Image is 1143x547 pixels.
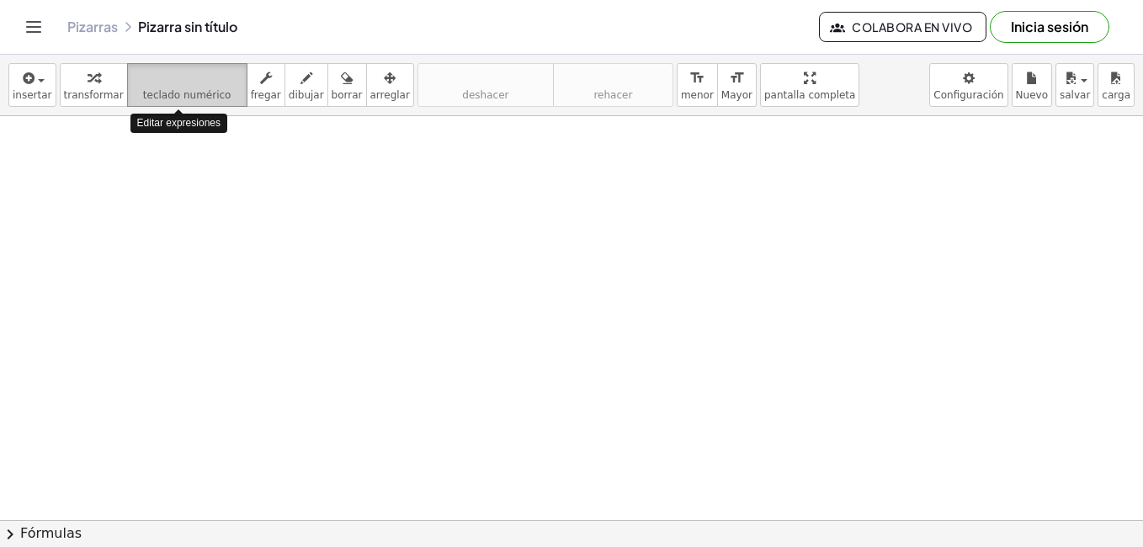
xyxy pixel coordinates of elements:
div: Editar expresiones [130,114,227,133]
span: salvar [1060,89,1090,101]
button: fregar [247,63,285,107]
span: Configuración [933,89,1003,101]
a: Pizarras [67,19,118,35]
button: transformar [60,63,128,107]
i: format_size [729,68,745,88]
i: format_size [689,68,705,88]
font: Fórmulas [20,524,82,544]
button: Colabora en vivo [819,12,986,42]
font: Colabora en vivo [852,19,972,35]
button: Configuración [929,63,1007,107]
span: menor [681,89,714,101]
button: Alternar navegación [20,13,47,40]
i: teclado [131,68,243,88]
span: teclado numérico [143,89,231,101]
span: dibujar [289,89,324,101]
button: tecladoteclado numérico [127,63,247,107]
button: Nuevo [1012,63,1052,107]
span: insertar [13,89,52,101]
button: dibujar [284,63,328,107]
span: Nuevo [1016,89,1048,101]
span: borrar [332,89,363,101]
span: transformar [64,89,124,101]
span: pantalla completa [764,89,856,101]
button: Inicia sesión [990,11,1109,43]
span: carga [1102,89,1130,101]
button: format_sizemenor [677,63,718,107]
button: rehacerrehacer [553,63,673,107]
i: deshacer [422,68,550,88]
button: pantalla completa [760,63,860,107]
button: format_sizeMayor [717,63,757,107]
button: borrar [327,63,367,107]
button: deshacerdeshacer [417,63,554,107]
span: deshacer [462,89,508,101]
span: fregar [251,89,281,101]
button: salvar [1055,63,1094,107]
span: arreglar [370,89,410,101]
span: Mayor [721,89,752,101]
i: rehacer [557,68,669,88]
button: arreglar [366,63,414,107]
span: rehacer [593,89,632,101]
button: insertar [8,63,56,107]
button: carga [1098,63,1135,107]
